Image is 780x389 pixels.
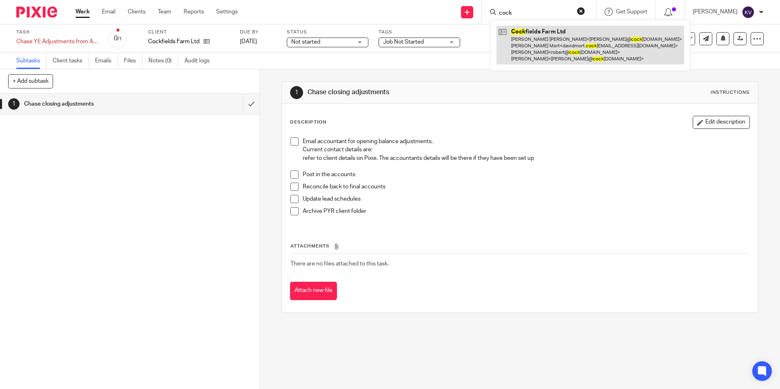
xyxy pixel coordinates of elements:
a: Reports [184,8,204,16]
p: Post in the accounts [303,170,749,179]
span: There are no files attached to this task. [290,261,389,267]
a: Emails [95,53,118,69]
a: Email [102,8,115,16]
a: Settings [216,8,238,16]
button: Clear [577,7,585,15]
div: Instructions [711,89,750,96]
a: Audit logs [184,53,216,69]
button: + Add subtask [8,74,53,88]
img: Pixie [16,7,57,18]
p: Description [290,119,326,126]
img: svg%3E [742,6,755,19]
p: Current contact details are: [303,146,749,154]
input: Search [498,10,572,17]
label: Status [287,29,368,35]
button: Edit description [693,116,750,129]
p: refer to client details on Pixie. The accountants details will be there if they have been set up [303,154,749,162]
span: Get Support [616,9,647,15]
p: Cockfields Farm Ltd [148,38,199,46]
p: [PERSON_NAME] [693,8,738,16]
span: Not started [291,39,320,45]
div: 0 [114,34,122,43]
small: /1 [117,37,122,41]
a: Subtasks [16,53,47,69]
a: Clients [128,8,146,16]
p: Update lead schedules [303,195,749,203]
div: Chase YE Adjustments from Accountants - 2024 [16,38,98,46]
a: Files [124,53,142,69]
div: 1 [290,86,303,99]
p: Email accountant for opening balance adjustments. [303,137,749,146]
label: Client [148,29,230,35]
label: Due by [240,29,277,35]
span: [DATE] [240,39,257,44]
p: Archive PYR client folder [303,207,749,215]
div: 1 [8,98,20,110]
label: Task [16,29,98,35]
button: Attach new file [290,282,337,300]
a: Client tasks [53,53,89,69]
span: Job Not Started [383,39,424,45]
p: Reconcile back to final accounts [303,183,749,191]
h1: Chase closing adjustments [308,88,537,97]
span: Attachments [290,244,330,248]
label: Tags [379,29,460,35]
a: Notes (0) [148,53,178,69]
a: Team [158,8,171,16]
a: Work [75,8,90,16]
h1: Chase closing adjustments [24,98,164,110]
